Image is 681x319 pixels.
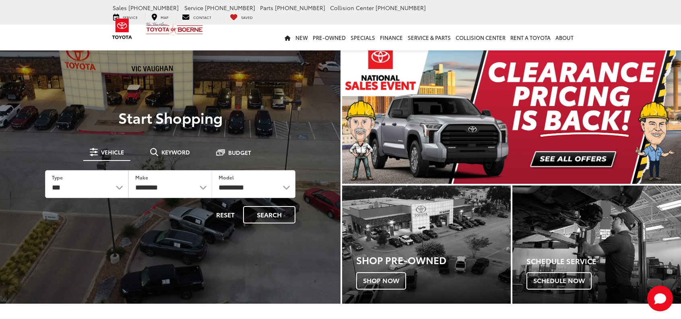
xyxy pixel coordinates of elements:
[128,4,179,12] span: [PHONE_NUMBER]
[107,16,137,42] img: Toyota
[161,15,168,20] span: Map
[508,25,553,50] a: Rent a Toyota
[630,56,681,168] button: Click to view next picture.
[348,25,378,50] a: Specials
[34,109,307,125] p: Start Shopping
[193,15,211,20] span: Contact
[209,206,241,223] button: Reset
[260,4,273,12] span: Parts
[145,13,174,21] a: Map
[356,254,511,265] h3: Shop Pre-Owned
[342,40,681,184] section: Carousel section with vehicle pictures - may contain disclaimers.
[52,174,63,181] label: Type
[553,25,576,50] a: About
[342,40,681,184] img: Clearance Pricing Is Back
[376,4,426,12] span: [PHONE_NUMBER]
[101,149,124,155] span: Vehicle
[512,186,681,304] a: Schedule Service Schedule Now
[123,15,138,20] span: Service
[330,4,374,12] span: Collision Center
[282,25,293,50] a: Home
[342,56,393,168] button: Click to view previous picture.
[241,15,253,20] span: Saved
[176,13,217,21] a: Contact
[512,186,681,304] div: Toyota
[135,174,148,181] label: Make
[224,13,259,21] a: My Saved Vehicles
[342,40,681,184] div: carousel slide number 1 of 2
[453,25,508,50] a: Collision Center
[342,186,511,304] a: Shop Pre-Owned Shop Now
[356,272,406,289] span: Shop Now
[205,4,255,12] span: [PHONE_NUMBER]
[146,22,203,36] img: Vic Vaughan Toyota of Boerne
[378,25,405,50] a: Finance
[219,174,234,181] label: Model
[405,25,453,50] a: Service & Parts: Opens in a new tab
[243,206,295,223] button: Search
[184,4,203,12] span: Service
[161,149,190,155] span: Keyword
[228,150,251,155] span: Budget
[310,25,348,50] a: Pre-Owned
[107,13,144,21] a: Service
[275,4,325,12] span: [PHONE_NUMBER]
[647,286,673,311] svg: Start Chat
[293,25,310,50] a: New
[526,257,681,265] h4: Schedule Service
[113,4,127,12] span: Sales
[342,186,511,304] div: Toyota
[647,286,673,311] button: Toggle Chat Window
[526,272,592,289] span: Schedule Now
